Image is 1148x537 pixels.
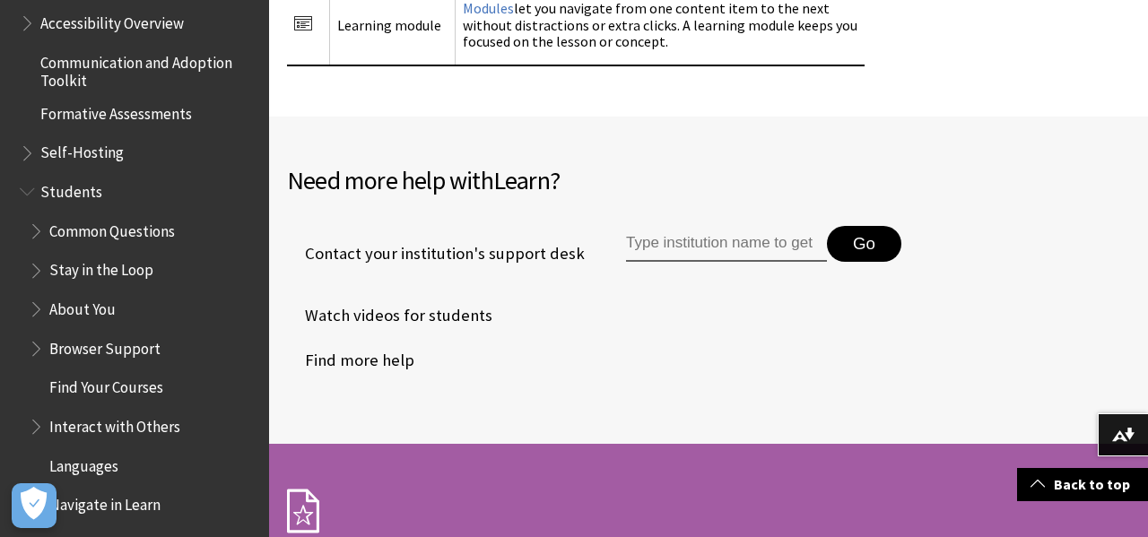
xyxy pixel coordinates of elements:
span: Find Your Courses [49,373,163,397]
span: Communication and Adoption Toolkit [40,48,257,90]
img: Icon for Learning Module in Ultra [294,14,312,32]
h2: Need more help with ? [287,161,1130,199]
span: Languages [49,451,118,475]
img: Subscription Icon [287,489,319,533]
span: Stay in the Loop [49,256,153,280]
span: Self-Hosting [40,138,124,162]
button: Go [827,226,901,262]
span: Browser Support [49,333,161,358]
span: Navigate in Learn [49,490,161,515]
span: Learn [493,164,550,196]
span: Formative Assessments [40,99,192,123]
button: Open Preferences [12,483,57,528]
span: Contact your institution's support desk [287,242,585,265]
input: Type institution name to get support [626,226,827,262]
span: Common Questions [49,216,175,240]
a: Back to top [1017,468,1148,501]
span: Accessibility Overview [40,8,184,32]
a: Watch videos for students [287,302,492,329]
span: About You [49,294,116,318]
span: Interact with Others [49,411,180,436]
span: Students [40,177,102,201]
a: Find more help [287,347,414,374]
